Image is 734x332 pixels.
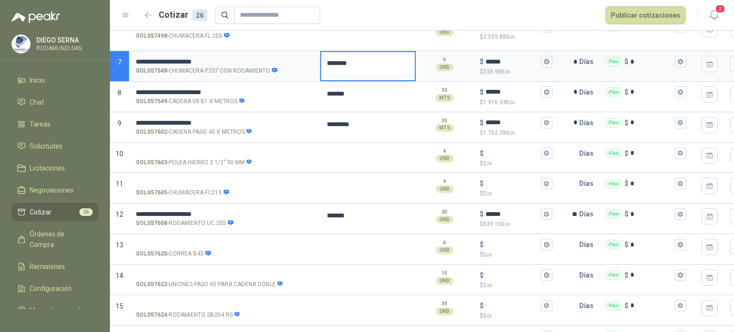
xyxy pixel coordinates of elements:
span: 26 [79,208,93,216]
span: ,00 [509,130,515,136]
p: Días [579,113,597,132]
p: - CHUMACERA P207 CON RODAMIENTO [136,66,278,75]
span: ,00 [486,313,492,319]
p: Días [579,52,597,71]
p: RODAMUNDI SAS [36,45,96,51]
button: 2 [705,7,723,24]
span: 11 [116,180,123,188]
p: $ [625,239,628,250]
img: Logo peakr [11,11,60,23]
span: 0 [483,190,492,197]
div: Flex [606,209,621,219]
a: Cotizar26 [11,203,98,221]
span: ,00 [486,191,492,196]
a: Licitaciones [11,159,98,177]
p: Días [579,144,597,163]
p: Días [579,204,597,224]
h2: Cotizar [159,8,207,21]
p: $ [480,178,484,189]
input: SOL057548-CHUMACERA P207 CON RODAMIENTO [136,58,313,65]
input: SOL057605-CHUMACERA FC213 [136,180,313,187]
button: $$538.980,00 [541,56,552,67]
p: $ [480,129,552,138]
p: - RODAMIENTO UC 205 [136,219,234,228]
p: - CADENA PASO 40 X METROS [136,128,252,137]
p: 30 [442,86,447,94]
span: Solicitudes [30,141,63,151]
button: Flex $ [675,148,686,159]
strong: SOL057620 [136,249,167,258]
div: UND [436,185,453,193]
span: 1.702.380 [483,129,515,136]
strong: SOL057608 [136,219,167,228]
input: SOL057622-UNIONES PASO 60 PARA CADENA DOBLE [136,272,313,279]
span: ,00 [486,283,492,288]
p: Días [579,296,597,315]
span: 0 [483,160,492,167]
span: ,00 [486,161,492,166]
input: Flex $ [630,180,673,187]
span: 839.100 [483,221,510,227]
p: $ [480,270,484,280]
strong: SOL057622 [136,280,167,289]
p: $ [480,239,484,250]
p: $ [625,300,628,311]
input: Flex $ [630,58,673,65]
p: $ [480,281,552,290]
button: Flex $ [675,178,686,189]
button: Publicar cotizaciones [605,6,686,24]
a: Remisiones [11,257,98,276]
input: $$0,00 [486,180,539,187]
a: Solicitudes [11,137,98,155]
input: SOL057603-POLEA HIERRO 3 1/2" 90 MM [136,150,313,157]
p: 4 [443,178,446,185]
input: Flex $ [630,119,673,126]
p: 4 [443,148,446,155]
p: $ [480,118,484,128]
input: $$0,00 [486,241,539,248]
span: Cotizar [30,207,52,217]
button: Flex $ [675,117,686,129]
div: Flex [606,57,621,66]
p: 6 [443,56,446,64]
input: Flex $ [630,241,673,248]
p: $ [625,87,628,97]
button: Flex $ [675,56,686,67]
p: Días [579,266,597,285]
div: Flex [606,149,621,158]
span: Órdenes de Compra [30,229,89,250]
div: MTS [435,124,454,132]
span: 10 [116,150,123,158]
p: - CADENA 08 B1 X METROS [136,97,245,106]
span: ,00 [486,252,492,257]
div: UND [436,29,453,36]
p: 10 [442,269,447,277]
a: Manuales y ayuda [11,301,98,320]
p: - CHUMACERA FL 205 [136,32,230,41]
p: $ [625,56,628,67]
span: 8 [118,89,121,96]
span: 0 [483,251,492,258]
button: $$0,00 [541,300,552,311]
span: ,00 [505,222,510,227]
img: Company Logo [12,35,30,53]
span: 1.916.340 [483,99,515,106]
div: Flex [606,301,621,311]
div: UND [436,246,453,254]
button: Flex $ [675,239,686,250]
p: $ [625,270,628,280]
strong: SOL057602 [136,128,167,137]
div: Flex [606,87,621,97]
a: Negociaciones [11,181,98,199]
span: 538.980 [483,68,510,75]
a: Configuración [11,279,98,298]
div: Flex [606,179,621,189]
input: SOL057549-CADENA 08 B1 X METROS [136,89,313,96]
strong: SOL057498 [136,32,167,41]
span: 0 [483,282,492,289]
span: Chat [30,97,44,107]
span: 2.559.880 [483,33,515,40]
span: Remisiones [30,261,65,272]
p: $ [480,87,484,97]
p: 30 [442,117,447,125]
